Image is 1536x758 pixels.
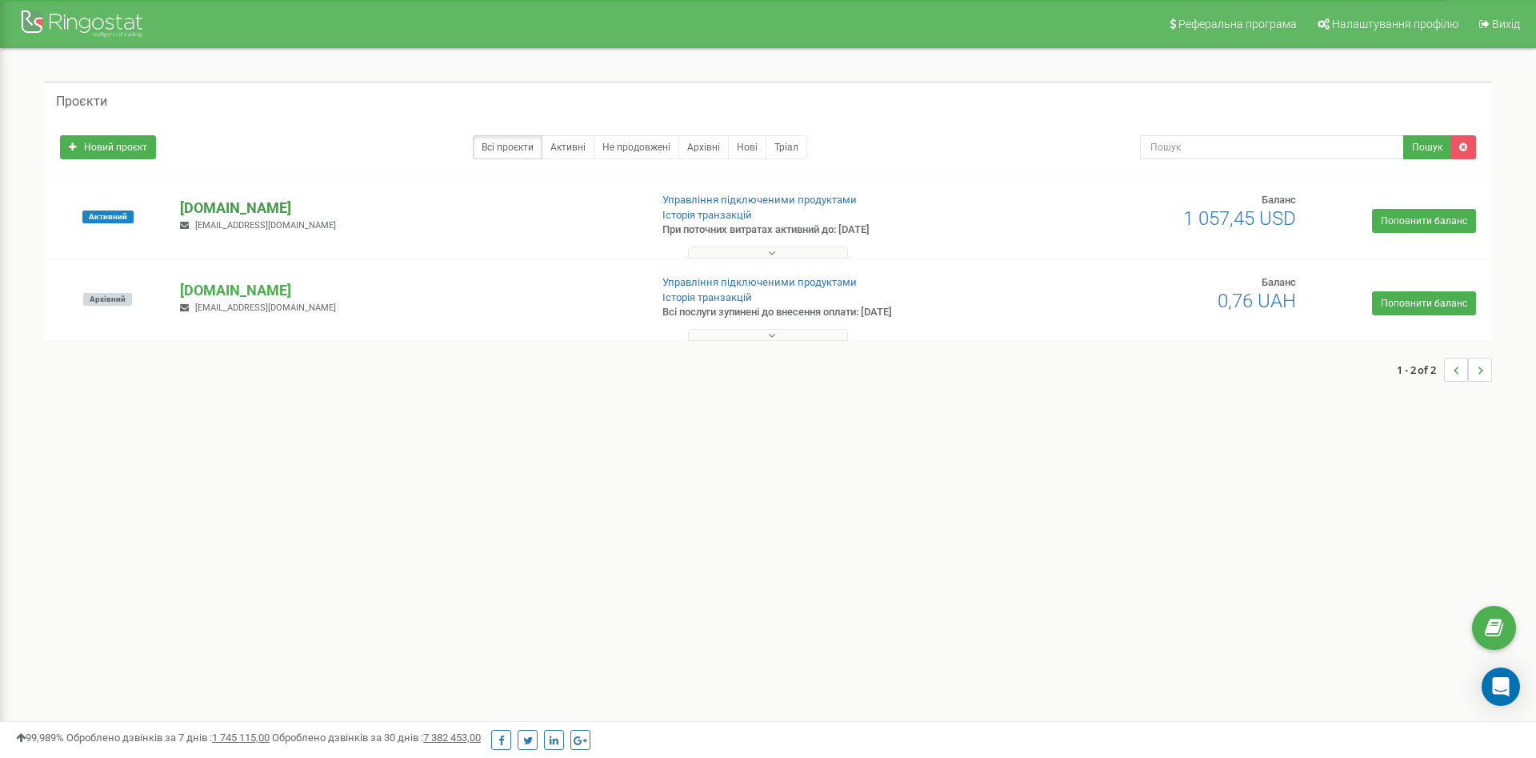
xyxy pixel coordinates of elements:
[1372,209,1476,233] a: Поповнити баланс
[678,135,729,159] a: Архівні
[1492,18,1520,30] span: Вихід
[82,211,134,223] span: Активний
[542,135,594,159] a: Активні
[1332,18,1458,30] span: Налаштування профілю
[728,135,766,159] a: Нові
[16,732,64,744] span: 99,989%
[473,135,542,159] a: Всі проєкти
[1403,135,1451,159] button: Пошук
[1397,358,1444,382] span: 1 - 2 of 2
[662,194,857,206] a: Управління підключеними продуктами
[1262,194,1296,206] span: Баланс
[180,198,636,219] p: [DOMAIN_NAME]
[594,135,679,159] a: Не продовжені
[662,305,998,320] p: Всі послуги зупинені до внесення оплати: [DATE]
[180,280,636,301] p: [DOMAIN_NAME]
[662,223,998,238] p: При поточних витратах активний до: [DATE]
[1140,135,1404,159] input: Пошук
[662,276,857,288] a: Управління підключеними продуктами
[1482,668,1520,706] div: Open Intercom Messenger
[212,732,270,744] u: 1 745 115,00
[195,303,336,313] span: [EMAIL_ADDRESS][DOMAIN_NAME]
[1218,290,1296,312] span: 0,76 UAH
[1183,207,1296,230] span: 1 057,45 USD
[1178,18,1297,30] span: Реферальна програма
[1262,276,1296,288] span: Баланс
[662,291,752,303] a: Історія транзакцій
[1397,342,1492,398] nav: ...
[423,732,481,744] u: 7 382 453,00
[60,135,156,159] a: Новий проєкт
[272,732,481,744] span: Оброблено дзвінків за 30 днів :
[83,293,132,306] span: Архівний
[195,220,336,231] span: [EMAIL_ADDRESS][DOMAIN_NAME]
[662,209,752,221] a: Історія транзакцій
[56,94,107,109] h5: Проєкти
[766,135,807,159] a: Тріал
[1372,291,1476,315] a: Поповнити баланс
[66,732,270,744] span: Оброблено дзвінків за 7 днів :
